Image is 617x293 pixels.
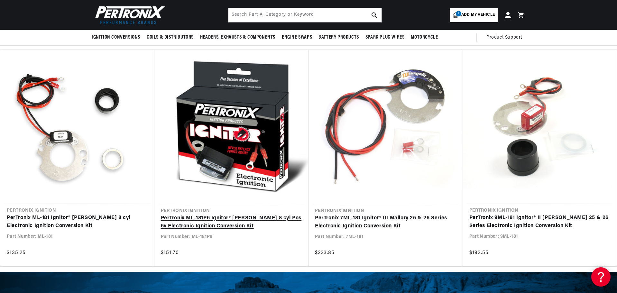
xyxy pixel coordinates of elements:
[486,34,522,41] span: Product Support
[92,30,143,45] summary: Ignition Conversions
[456,11,461,16] span: 1
[408,30,441,45] summary: Motorcycle
[92,4,166,26] img: Pertronix
[461,12,495,18] span: Add my vehicle
[486,30,525,45] summary: Product Support
[411,34,438,41] span: Motorcycle
[7,214,148,230] a: PerTronix ML-181 Ignitor® [PERSON_NAME] 8 cyl Electronic Ignition Conversion Kit
[279,30,315,45] summary: Engine Swaps
[92,34,140,41] span: Ignition Conversions
[315,214,456,231] a: PerTronix 7ML-181 Ignitor® III Mallory 25 & 26 Series Electronic Ignition Conversion Kit
[318,34,359,41] span: Battery Products
[282,34,312,41] span: Engine Swaps
[143,30,197,45] summary: Coils & Distributors
[469,214,611,230] a: PerTronix 9ML-181 Ignitor® II [PERSON_NAME] 25 & 26 Series Electronic Ignition Conversion Kit
[450,8,498,22] a: 1Add my vehicle
[147,34,194,41] span: Coils & Distributors
[197,30,279,45] summary: Headers, Exhausts & Components
[161,214,302,231] a: PerTronix ML-181P6 Ignitor® [PERSON_NAME] 8 cyl Pos 6v Electronic Ignition Conversion Kit
[367,8,382,22] button: search button
[365,34,405,41] span: Spark Plug Wires
[362,30,408,45] summary: Spark Plug Wires
[200,34,275,41] span: Headers, Exhausts & Components
[315,30,362,45] summary: Battery Products
[228,8,382,22] input: Search Part #, Category or Keyword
